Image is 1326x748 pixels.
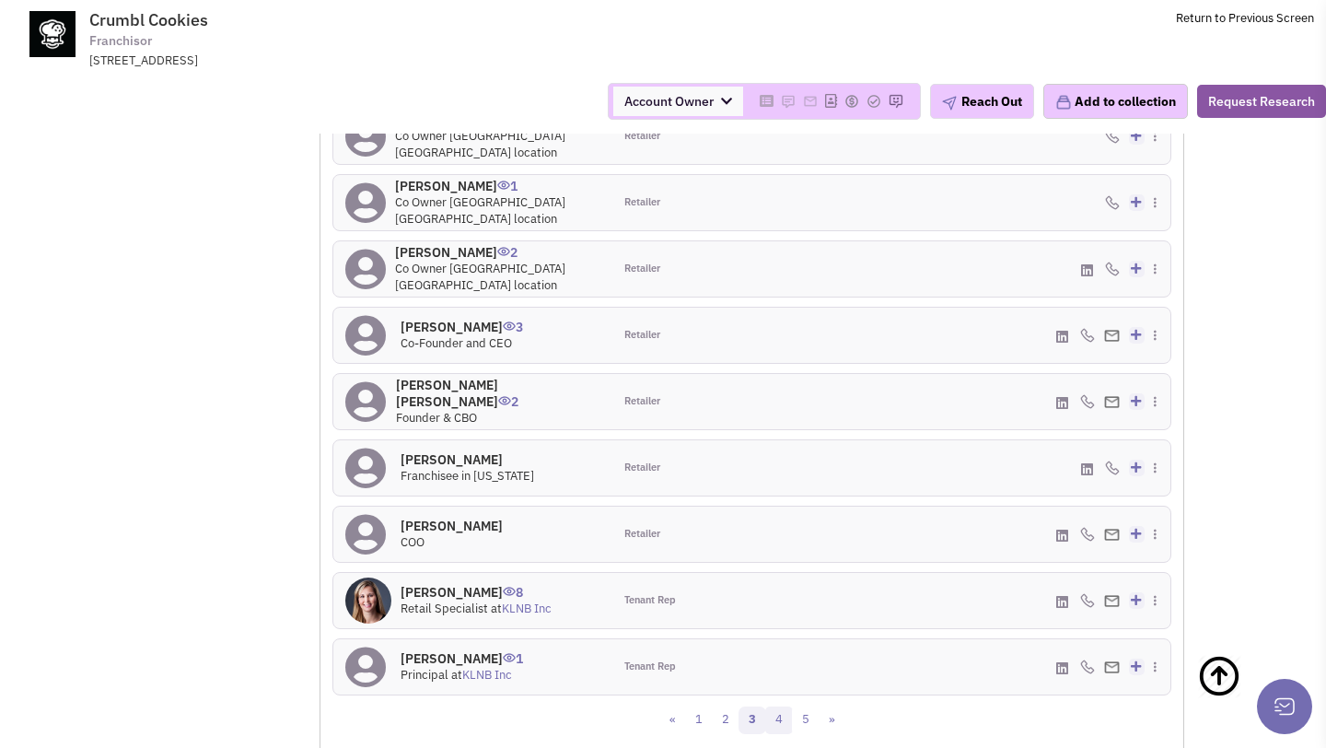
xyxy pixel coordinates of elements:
[1080,328,1095,343] img: icon-phone.png
[345,578,391,624] img: iahv31wEUUSmH1EPr8P-rA.jpg
[1104,661,1120,673] img: Email%20Icon.png
[503,653,516,662] img: icon-UserInteraction.png
[844,94,859,109] img: Please add to your accounts
[1080,394,1095,409] img: icon-phone.png
[503,587,516,596] img: icon-UserInteraction.png
[942,96,957,111] img: plane.png
[613,87,743,116] span: Account Owner
[1176,10,1314,26] a: Return to Previous Screen
[1104,529,1120,541] img: Email%20Icon.png
[765,707,793,734] a: 4
[498,380,518,410] span: 2
[497,247,510,256] img: icon-UserInteraction.png
[867,94,881,109] img: Please add to your accounts
[401,319,523,335] h4: [PERSON_NAME]
[395,128,565,161] span: Co Owner [GEOGRAPHIC_DATA] [GEOGRAPHIC_DATA] location
[1080,527,1095,542] img: icon-phone.png
[462,667,512,683] a: KLNB Inc
[401,335,512,351] span: Co-Founder and CEO
[1105,129,1120,144] img: icon-phone.png
[624,129,660,144] span: Retailer
[497,181,510,190] img: icon-UserInteraction.png
[498,396,511,405] img: icon-UserInteraction.png
[497,164,518,194] span: 1
[401,584,552,601] h4: [PERSON_NAME]
[395,244,600,261] h4: [PERSON_NAME]
[502,601,552,616] a: KLNB Inc
[624,195,660,210] span: Retailer
[1104,330,1120,342] img: Email%20Icon.png
[819,707,845,734] a: »
[401,601,488,616] span: Retail Specialist
[1104,396,1120,408] img: Email%20Icon.png
[491,601,552,616] span: at
[930,84,1034,119] button: Reach Out
[739,707,766,734] a: 3
[624,461,660,475] span: Retailer
[396,377,600,410] h4: [PERSON_NAME] [PERSON_NAME]
[1080,660,1095,674] img: icon-phone.png
[503,321,516,331] img: icon-UserInteraction.png
[451,667,512,683] span: at
[685,707,713,734] a: 1
[1043,84,1188,119] button: Add to collection
[396,410,477,426] span: Founder & CBO
[624,660,676,674] span: Tenant Rep
[89,53,570,70] div: [STREET_ADDRESS]
[1080,593,1095,608] img: icon-phone.png
[401,534,425,550] span: COO
[1105,195,1120,210] img: icon-phone.png
[624,328,660,343] span: Retailer
[624,527,660,542] span: Retailer
[1105,461,1120,475] img: icon-phone.png
[503,305,523,335] span: 3
[1055,94,1072,111] img: icon-collection-lavender.png
[401,468,534,484] span: Franchisee in [US_STATE]
[401,518,503,534] h4: [PERSON_NAME]
[712,707,739,734] a: 2
[1197,85,1326,118] button: Request Research
[624,394,660,409] span: Retailer
[89,31,152,51] span: Franchisor
[659,707,686,734] a: «
[401,667,448,683] span: Principal
[1105,262,1120,276] img: icon-phone.png
[624,262,660,276] span: Retailer
[803,94,818,109] img: Please add to your accounts
[503,637,523,667] span: 1
[503,570,523,601] span: 8
[781,94,796,109] img: Please add to your accounts
[497,230,518,261] span: 2
[395,194,565,228] span: Co Owner [GEOGRAPHIC_DATA] [GEOGRAPHIC_DATA] location
[792,707,820,734] a: 5
[395,178,600,194] h4: [PERSON_NAME]
[624,593,676,608] span: Tenant Rep
[395,261,565,294] span: Co Owner [GEOGRAPHIC_DATA] [GEOGRAPHIC_DATA] location
[401,451,534,468] h4: [PERSON_NAME]
[1104,595,1120,607] img: Email%20Icon.png
[889,94,903,109] img: Please add to your accounts
[89,9,208,30] span: Crumbl Cookies
[401,650,523,667] h4: [PERSON_NAME]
